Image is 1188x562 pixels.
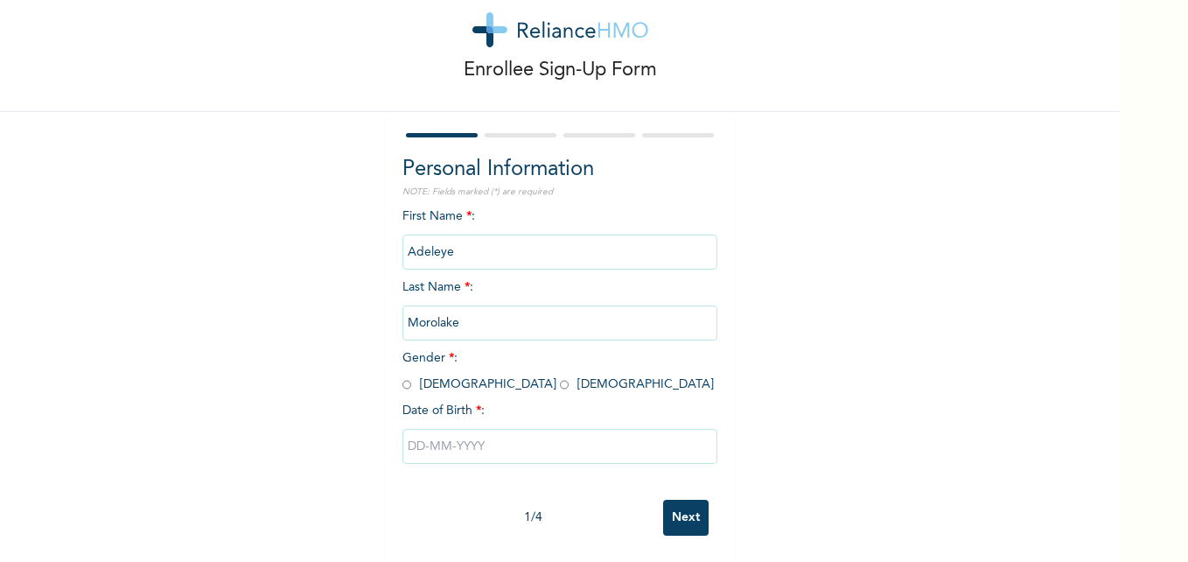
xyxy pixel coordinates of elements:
input: Enter your last name [402,306,717,341]
img: logo [472,12,648,47]
p: NOTE: Fields marked (*) are required [402,186,717,199]
div: 1 / 4 [402,509,663,527]
span: Last Name : [402,281,717,329]
span: Gender : [DEMOGRAPHIC_DATA] [DEMOGRAPHIC_DATA] [402,352,714,390]
span: Date of Birth : [402,402,485,420]
input: DD-MM-YYYY [402,429,717,464]
span: First Name : [402,210,717,258]
input: Enter your first name [402,235,717,270]
p: Enrollee Sign-Up Form [464,56,657,85]
input: Next [663,500,709,536]
h2: Personal Information [402,154,717,186]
